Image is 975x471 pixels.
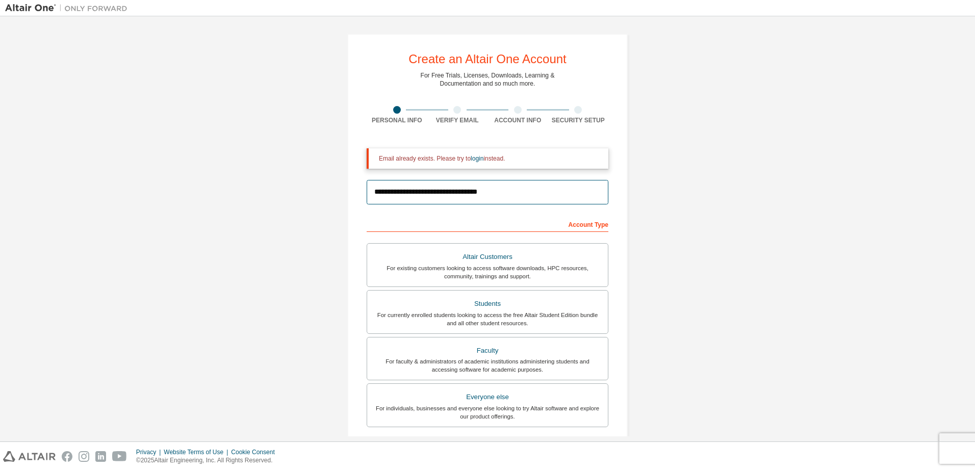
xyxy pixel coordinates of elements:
[231,448,280,456] div: Cookie Consent
[408,53,567,65] div: Create an Altair One Account
[367,116,427,124] div: Personal Info
[471,155,483,162] a: login
[373,264,602,280] div: For existing customers looking to access software downloads, HPC resources, community, trainings ...
[373,250,602,264] div: Altair Customers
[373,404,602,421] div: For individuals, businesses and everyone else looking to try Altair software and explore our prod...
[373,344,602,358] div: Faculty
[5,3,133,13] img: Altair One
[548,116,609,124] div: Security Setup
[136,448,164,456] div: Privacy
[79,451,89,462] img: instagram.svg
[373,297,602,311] div: Students
[95,451,106,462] img: linkedin.svg
[379,154,600,163] div: Email already exists. Please try to instead.
[421,71,555,88] div: For Free Trials, Licenses, Downloads, Learning & Documentation and so much more.
[367,216,608,232] div: Account Type
[3,451,56,462] img: altair_logo.svg
[164,448,231,456] div: Website Terms of Use
[373,357,602,374] div: For faculty & administrators of academic institutions administering students and accessing softwa...
[373,311,602,327] div: For currently enrolled students looking to access the free Altair Student Edition bundle and all ...
[487,116,548,124] div: Account Info
[62,451,72,462] img: facebook.svg
[136,456,281,465] p: © 2025 Altair Engineering, Inc. All Rights Reserved.
[427,116,488,124] div: Verify Email
[112,451,127,462] img: youtube.svg
[373,390,602,404] div: Everyone else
